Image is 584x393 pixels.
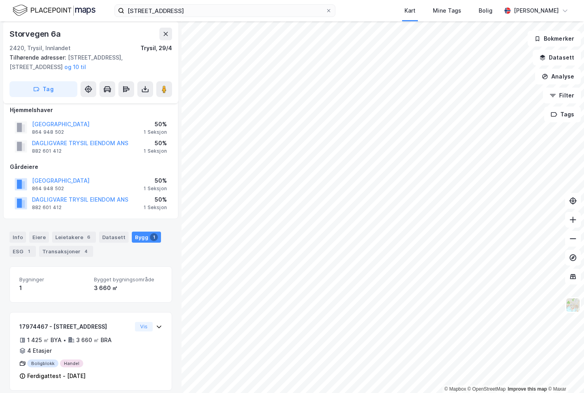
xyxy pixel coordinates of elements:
input: Søk på adresse, matrikkel, gårdeiere, leietakere eller personer [124,5,326,17]
div: 3 660 ㎡ BRA [76,335,112,345]
div: Mine Tags [433,6,461,15]
a: OpenStreetMap [468,386,506,392]
div: 50% [144,138,167,148]
button: Tags [544,107,581,122]
div: Eiere [29,232,49,243]
div: 1 [150,233,158,241]
div: 1 Seksjon [144,129,167,135]
div: 17974467 - [STREET_ADDRESS] [19,322,132,331]
div: 1 Seksjon [144,148,167,154]
div: 882 601 412 [32,148,62,154]
div: Info [9,232,26,243]
div: • [63,337,66,343]
div: 50% [144,195,167,204]
div: 1 Seksjon [144,185,167,192]
div: 50% [144,120,167,129]
div: 864 948 502 [32,129,64,135]
div: 6 [85,233,93,241]
button: Vis [135,322,153,331]
img: logo.f888ab2527a4732fd821a326f86c7f29.svg [13,4,95,17]
div: 4 Etasjer [27,346,52,356]
div: 3 660 ㎡ [94,283,162,293]
iframe: Chat Widget [545,355,584,393]
div: Transaksjoner [39,246,93,257]
div: Ferdigattest - [DATE] [27,371,86,381]
div: Bolig [479,6,492,15]
a: Mapbox [444,386,466,392]
div: 1 [25,247,33,255]
span: Tilhørende adresser: [9,54,68,61]
div: Leietakere [52,232,96,243]
div: Kontrollprogram for chat [545,355,584,393]
button: Datasett [533,50,581,65]
div: 882 601 412 [32,204,62,211]
button: Bokmerker [528,31,581,47]
div: 50% [144,176,167,185]
div: Kart [404,6,416,15]
span: Bygget bygningsområde [94,276,162,283]
span: Bygninger [19,276,88,283]
div: Storvegen 6a [9,28,62,40]
div: 1 425 ㎡ BYA [27,335,62,345]
button: Filter [543,88,581,103]
div: [PERSON_NAME] [514,6,559,15]
div: 864 948 502 [32,185,64,192]
div: 4 [82,247,90,255]
div: Hjemmelshaver [10,105,172,115]
div: [STREET_ADDRESS], [STREET_ADDRESS] [9,53,166,72]
div: 1 Seksjon [144,204,167,211]
div: Gårdeiere [10,162,172,172]
div: Bygg [132,232,161,243]
div: Datasett [99,232,129,243]
div: ESG [9,246,36,257]
div: 1 [19,283,88,293]
button: Analyse [535,69,581,84]
img: Z [565,298,580,313]
a: Improve this map [508,386,547,392]
div: Trysil, 29/4 [140,43,172,53]
div: 2420, Trysil, Innlandet [9,43,71,53]
button: Tag [9,81,77,97]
